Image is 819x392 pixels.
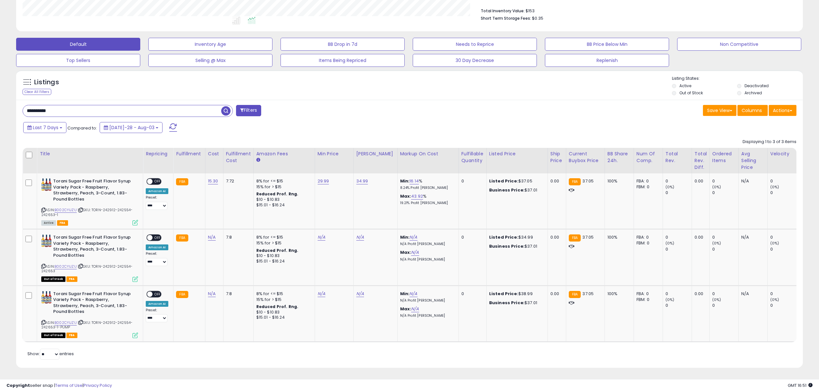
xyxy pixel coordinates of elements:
[770,234,796,240] div: 0
[356,234,364,241] a: N/A
[607,178,629,184] div: 100%
[489,291,518,297] b: Listed Price:
[712,178,738,184] div: 0
[400,193,454,205] div: %
[41,234,138,281] div: ASIN:
[741,291,763,297] div: N/A
[256,259,310,264] div: $15.01 - $16.24
[712,241,721,246] small: (0%)
[53,291,132,316] b: Torani Sugar Free Fruit Flavor Syrup Variety Pack - Raspberry, Strawberry, Peach, 3-Count, 1.83-P...
[146,301,168,307] div: Amazon AI
[607,291,629,297] div: 100%
[636,297,658,303] div: FBM: 0
[256,202,310,208] div: $15.01 - $16.24
[666,241,675,246] small: (0%)
[545,38,669,51] button: BB Price Below Min
[413,54,537,67] button: 30 Day Decrease
[636,178,658,184] div: FBA: 0
[489,243,543,249] div: $37.01
[256,248,299,253] b: Reduced Prof. Rng.
[770,241,779,246] small: (0%)
[741,150,765,171] div: Avg Selling Price
[256,197,310,202] div: $10 - $10.83
[318,178,329,184] a: 29.99
[770,246,796,252] div: 0
[569,234,581,242] small: FBA
[695,234,705,240] div: 0.00
[770,178,796,184] div: 0
[770,303,796,308] div: 0
[146,195,168,210] div: Preset:
[41,234,52,247] img: 51Wyy-t+ReL._SL40_.jpg
[176,150,202,157] div: Fulfillment
[741,178,763,184] div: N/A
[23,122,66,133] button: Last 7 Days
[745,90,762,96] label: Archived
[636,240,658,246] div: FBM: 0
[461,178,481,184] div: 0
[712,246,738,252] div: 0
[256,315,310,320] div: $15.01 - $16.24
[256,310,310,315] div: $10 - $10.83
[281,54,405,67] button: Items Being Repriced
[461,234,481,240] div: 0
[54,264,77,269] a: B002CYIJZU
[23,89,51,95] div: Clear All Filters
[489,187,543,193] div: $37.01
[712,297,721,302] small: (0%)
[6,383,112,389] div: seller snap | |
[770,150,794,157] div: Velocity
[666,150,689,164] div: Total Rev.
[489,187,525,193] b: Business Price:
[256,178,310,184] div: 8% for <= $15
[41,207,133,217] span: | SKU: TORN-242912-242554-242653-1
[489,300,543,306] div: $37.01
[743,139,796,145] div: Displaying 1 to 3 of 3 items
[318,150,351,157] div: Min Price
[489,150,545,157] div: Listed Price
[400,234,410,240] b: Min:
[666,190,692,196] div: 0
[41,264,133,273] span: | SKU: TORN-242912-242554-242653
[256,234,310,240] div: 8% for <= $15
[481,15,531,21] b: Short Term Storage Fees:
[356,291,364,297] a: N/A
[550,291,561,297] div: 0.00
[481,8,525,14] b: Total Inventory Value:
[55,382,83,388] a: Terms of Use
[666,234,692,240] div: 0
[100,122,163,133] button: [DATE]-28 - Aug-03
[703,105,736,116] button: Save View
[461,291,481,297] div: 0
[67,125,97,131] span: Compared to:
[176,234,188,242] small: FBA
[66,333,77,338] span: FBA
[741,234,763,240] div: N/A
[400,249,411,255] b: Max:
[148,38,272,51] button: Inventory Age
[489,243,525,249] b: Business Price:
[695,150,707,171] div: Total Rev. Diff.
[41,178,52,191] img: 51Wyy-t+ReL._SL40_.jpg
[41,220,56,226] span: All listings currently available for purchase on Amazon
[176,178,188,185] small: FBA
[489,234,518,240] b: Listed Price:
[40,150,140,157] div: Title
[712,234,738,240] div: 0
[53,234,132,260] b: Torani Sugar Free Fruit Flavor Syrup Variety Pack - Raspberry, Strawberry, Peach, 3-Count, 1.83-P...
[770,297,779,302] small: (0%)
[770,291,796,297] div: 0
[695,291,705,297] div: 0.00
[256,297,310,303] div: 15% for > $15
[208,178,218,184] a: 15.30
[582,234,594,240] span: 37.05
[109,124,154,131] span: [DATE]-28 - Aug-03
[57,220,68,226] span: FBA
[318,291,325,297] a: N/A
[226,234,249,240] div: 7.8
[41,178,138,225] div: ASIN:
[400,291,410,297] b: Min:
[481,6,792,14] li: $153
[400,314,454,318] p: N/A Profit [PERSON_NAME]
[410,178,419,184] a: 16.14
